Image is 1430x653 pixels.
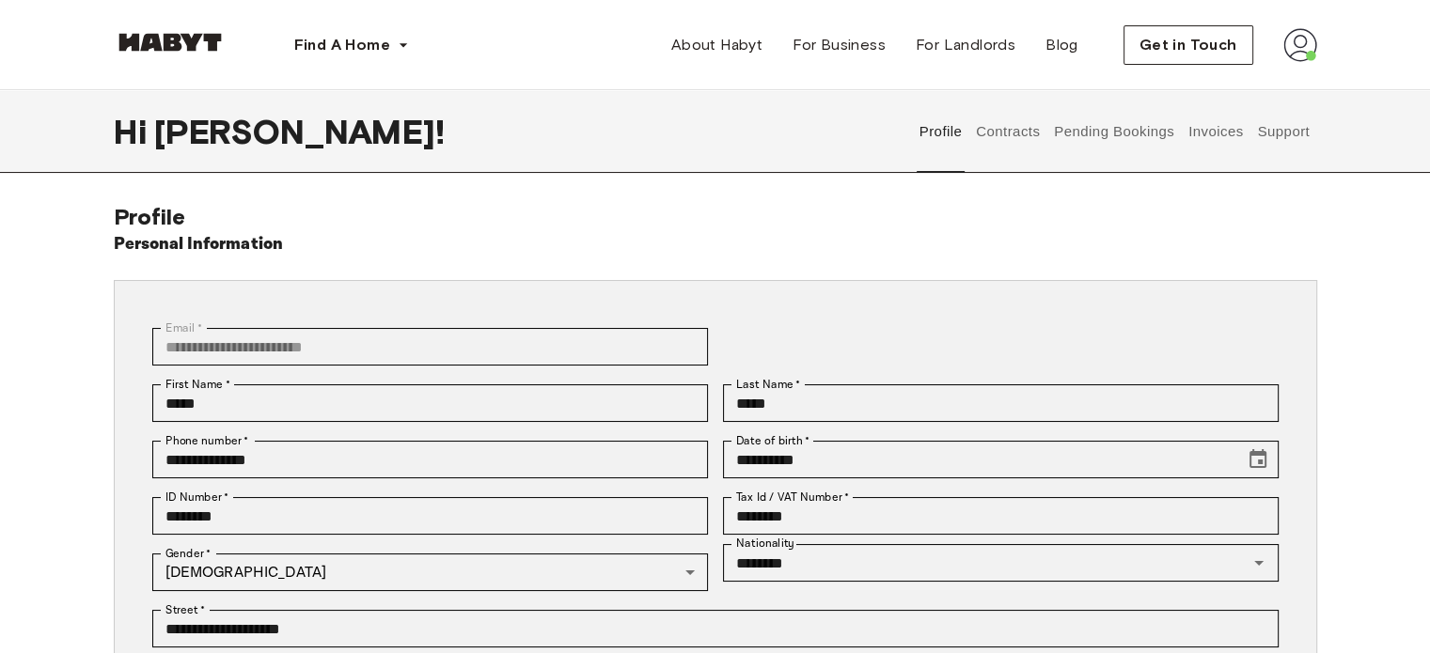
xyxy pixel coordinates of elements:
div: You can't change your email address at the moment. Please reach out to customer support in case y... [152,328,708,365]
button: Support [1255,90,1312,173]
label: Phone number [165,432,249,449]
button: Profile [917,90,965,173]
button: Open [1246,550,1272,576]
button: Find A Home [279,26,424,64]
button: Choose date, selected date is Jul 6, 1987 [1239,441,1277,478]
span: [PERSON_NAME] ! [154,112,445,151]
label: Gender [165,545,211,562]
button: Invoices [1186,90,1245,173]
img: avatar [1283,28,1317,62]
label: ID Number [165,489,228,505]
div: [DEMOGRAPHIC_DATA] [152,553,708,591]
label: First Name [165,376,230,393]
label: Nationality [736,536,794,552]
span: Find A Home [294,34,390,56]
label: Tax Id / VAT Number [736,489,849,505]
span: Blog [1045,34,1078,56]
img: Habyt [114,33,227,52]
a: For Business [778,26,901,64]
label: Date of birth [736,432,809,449]
a: For Landlords [901,26,1030,64]
span: About Habyt [671,34,762,56]
h6: Personal Information [114,231,284,257]
label: Last Name [736,376,801,393]
label: Email [165,319,202,336]
a: Blog [1030,26,1093,64]
span: Hi [114,112,154,151]
button: Pending Bookings [1052,90,1177,173]
span: Profile [114,203,186,230]
span: For Business [793,34,886,56]
div: user profile tabs [912,90,1316,173]
a: About Habyt [656,26,778,64]
span: Get in Touch [1139,34,1237,56]
button: Get in Touch [1124,25,1253,65]
span: For Landlords [916,34,1015,56]
button: Contracts [974,90,1043,173]
label: Street [165,601,205,618]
